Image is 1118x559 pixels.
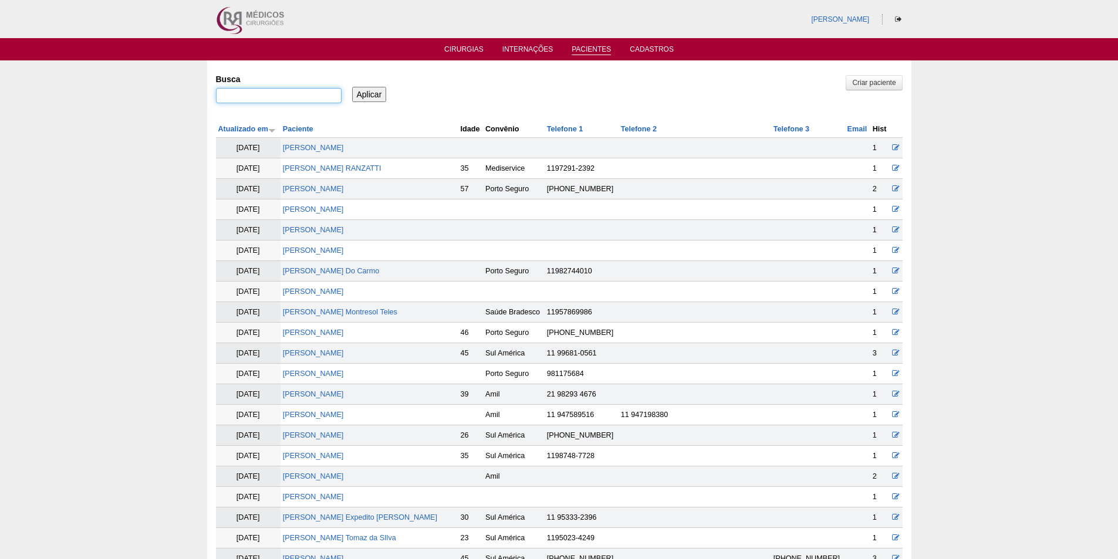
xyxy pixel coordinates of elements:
td: 26 [458,425,483,446]
td: Porto Seguro [483,179,545,199]
td: 2 [870,466,890,487]
a: Email [847,125,867,133]
th: Idade [458,121,483,138]
a: Internações [502,45,553,57]
i: Sair [895,16,901,23]
td: 1 [870,240,890,261]
a: [PERSON_NAME] [283,472,344,480]
td: 2 [870,179,890,199]
a: [PERSON_NAME] [283,328,344,337]
td: [DATE] [216,282,281,302]
td: 1 [870,487,890,507]
a: Cadastros [630,45,674,57]
td: Sul América [483,343,545,364]
a: [PERSON_NAME] [283,493,344,501]
a: Paciente [283,125,313,133]
a: Pacientes [572,45,611,55]
td: [DATE] [216,138,281,158]
label: Busca [216,73,342,85]
a: [PERSON_NAME] [283,144,344,152]
a: Telefone 2 [621,125,657,133]
td: 11 95333-2396 [545,507,619,528]
a: Telefone 1 [547,125,583,133]
td: 1 [870,138,890,158]
td: 11982744010 [545,261,619,282]
td: 11 947589516 [545,405,619,425]
td: 1197291-2392 [545,158,619,179]
td: [DATE] [216,261,281,282]
td: [PHONE_NUMBER] [545,425,619,446]
a: [PERSON_NAME] [283,370,344,378]
td: [DATE] [216,343,281,364]
td: Sul América [483,425,545,446]
td: 1 [870,302,890,323]
td: Sul América [483,507,545,528]
input: Digite os termos que você deseja procurar. [216,88,342,103]
td: [DATE] [216,240,281,261]
td: 1 [870,384,890,405]
td: 1 [870,507,890,528]
a: Telefone 3 [774,125,809,133]
td: 1 [870,425,890,446]
td: 1 [870,405,890,425]
td: 57 [458,179,483,199]
td: Saúde Bradesco [483,302,545,323]
a: [PERSON_NAME] [283,390,344,398]
td: [DATE] [216,179,281,199]
a: [PERSON_NAME] [283,452,344,460]
td: [DATE] [216,323,281,343]
td: 11 99681-0561 [545,343,619,364]
td: Mediservice [483,158,545,179]
td: 1 [870,158,890,179]
a: Atualizado em [218,125,276,133]
a: [PERSON_NAME] Expedito [PERSON_NAME] [283,513,437,521]
a: [PERSON_NAME] [283,411,344,419]
td: 39 [458,384,483,405]
td: 1 [870,220,890,240]
a: [PERSON_NAME] [283,431,344,439]
td: 35 [458,158,483,179]
a: [PERSON_NAME] [283,205,344,214]
a: [PERSON_NAME] [283,349,344,357]
td: 1 [870,323,890,343]
a: [PERSON_NAME] Montresol Teles [283,308,397,316]
td: 1198748-7728 [545,446,619,466]
td: 3 [870,343,890,364]
a: [PERSON_NAME] [283,185,344,193]
td: 23 [458,528,483,548]
td: 1 [870,261,890,282]
td: 45 [458,343,483,364]
td: [DATE] [216,528,281,548]
a: [PERSON_NAME] [283,226,344,234]
td: [DATE] [216,199,281,220]
td: Sul América [483,528,545,548]
td: 981175684 [545,364,619,384]
td: [PHONE_NUMBER] [545,323,619,343]
td: 1 [870,528,890,548]
td: 11 947198380 [619,405,771,425]
td: 35 [458,446,483,466]
td: [DATE] [216,302,281,323]
td: Amil [483,405,545,425]
a: [PERSON_NAME] RANZATTI [283,164,381,172]
td: 11957869986 [545,302,619,323]
td: [PHONE_NUMBER] [545,179,619,199]
a: Criar paciente [846,75,902,90]
a: [PERSON_NAME] [283,246,344,255]
td: 1 [870,282,890,302]
td: Porto Seguro [483,364,545,384]
td: 1 [870,199,890,220]
td: Amil [483,466,545,487]
td: [DATE] [216,220,281,240]
a: [PERSON_NAME] [283,287,344,296]
td: [DATE] [216,466,281,487]
input: Aplicar [352,87,387,102]
td: Sul América [483,446,545,466]
a: [PERSON_NAME] Tomaz da SIlva [283,534,396,542]
td: [DATE] [216,487,281,507]
td: [DATE] [216,384,281,405]
td: [DATE] [216,446,281,466]
td: 46 [458,323,483,343]
th: Convênio [483,121,545,138]
td: 1 [870,446,890,466]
